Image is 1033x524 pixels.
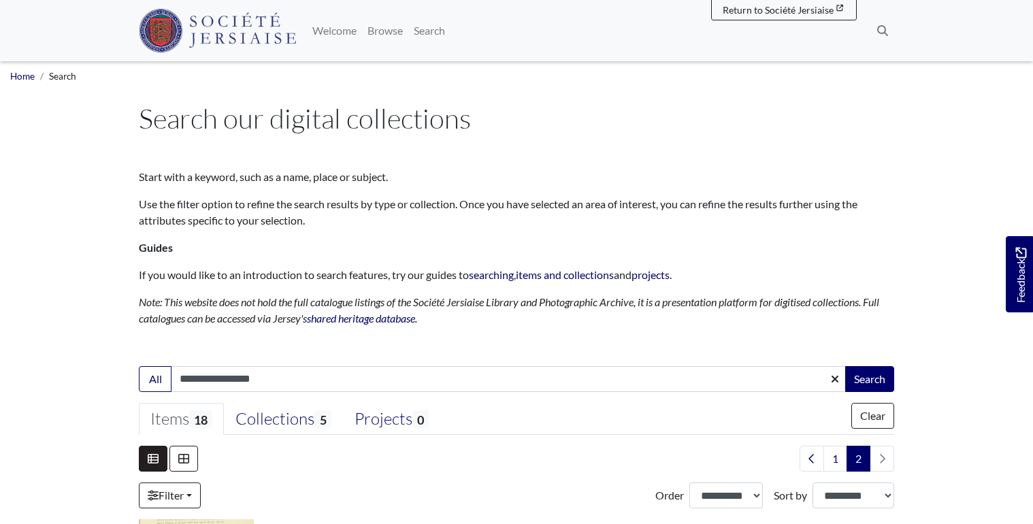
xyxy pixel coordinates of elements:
label: Order [655,487,684,504]
a: Search [408,17,450,44]
div: Projects [355,409,429,429]
a: Welcome [307,17,362,44]
a: Would you like to provide feedback? [1006,236,1033,312]
p: If you would like to an introduction to search features, try our guides to , and . [139,267,894,283]
em: Note: This website does not hold the full catalogue listings of the Société Jersiaise Library and... [139,295,879,325]
button: Search [845,366,894,392]
a: Browse [362,17,408,44]
button: All [139,366,171,392]
span: Goto page 2 [847,446,870,472]
div: Items [150,409,212,429]
img: Société Jersiaise [139,9,296,52]
button: Clear [851,403,894,429]
a: Goto page 1 [823,446,847,472]
p: Use the filter option to refine the search results by type or collection. Once you have selected ... [139,196,894,229]
nav: pagination [794,446,894,472]
span: 5 [314,410,331,429]
a: Previous page [800,446,824,472]
a: items and collections [516,268,614,281]
a: Société Jersiaise logo [139,5,296,56]
h1: Search our digital collections [139,102,894,135]
span: Feedback [1013,247,1029,302]
p: Start with a keyword, such as a name, place or subject. [139,169,894,185]
div: Collections [235,409,331,429]
a: Filter [139,482,201,508]
a: shared heritage database [307,312,415,325]
span: Return to Société Jersiaise [723,4,834,16]
a: searching [469,268,514,281]
label: Sort by [774,487,807,504]
input: Enter one or more search terms... [171,366,847,392]
a: projects [632,268,670,281]
span: Search [49,71,76,82]
a: Home [10,71,35,82]
span: 0 [412,410,429,429]
strong: Guides [139,241,173,254]
span: 18 [189,410,212,429]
